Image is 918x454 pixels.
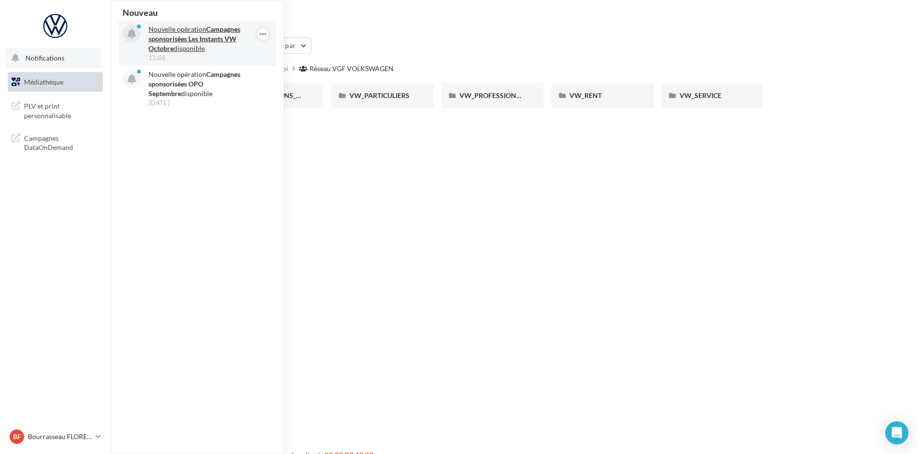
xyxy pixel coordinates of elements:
[13,432,21,442] span: BF
[570,91,602,99] span: VW_RENT
[310,64,394,74] div: Réseau VGF VOLKSWAGEN
[6,96,105,124] a: PLV et print personnalisable
[680,91,721,99] span: VW_SERVICE
[28,432,92,442] p: Bourrasseau FLORENT
[122,15,906,30] div: Médiathèque
[24,132,99,152] span: Campagnes DataOnDemand
[6,128,105,156] a: Campagnes DataOnDemand
[459,91,533,99] span: VW_PROFESSIONNELS
[24,78,63,86] span: Médiathèque
[25,54,64,62] span: Notifications
[885,421,908,444] div: Open Intercom Messenger
[24,99,99,120] span: PLV et print personnalisable
[8,428,103,446] a: BF Bourrasseau FLORENT
[239,91,334,99] span: VW_OCCASIONS_GARANTIES
[6,48,101,68] button: Notifications
[6,72,105,92] a: Médiathèque
[349,91,409,99] span: VW_PARTICULIERS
